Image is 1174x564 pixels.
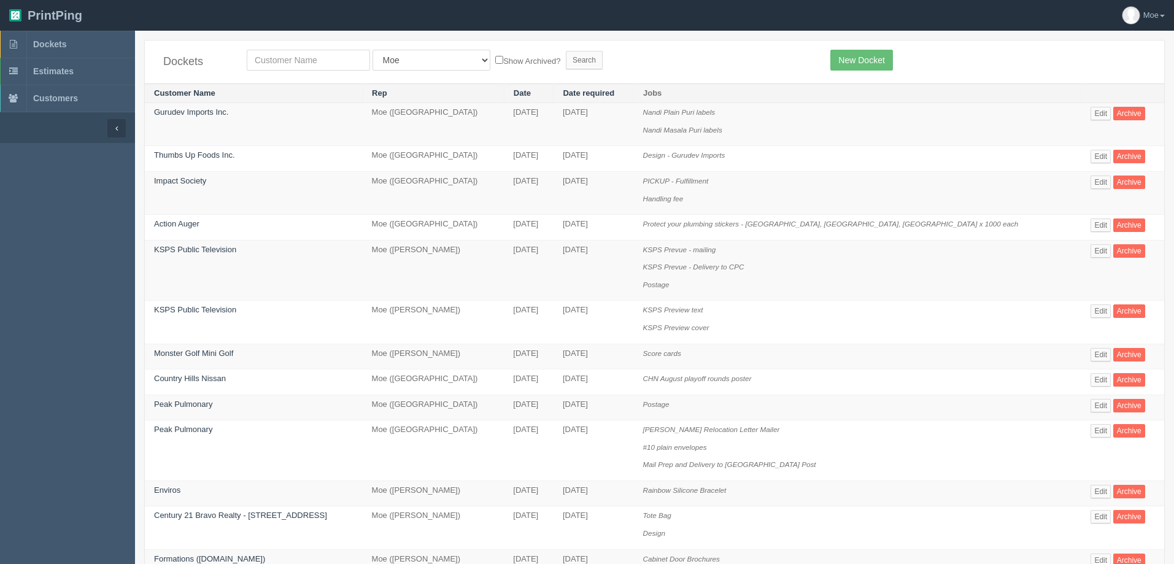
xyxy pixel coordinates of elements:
[33,93,78,103] span: Customers
[643,425,780,433] i: [PERSON_NAME] Relocation Letter Mailer
[363,481,504,506] td: Moe ([PERSON_NAME])
[154,511,327,520] a: Century 21 Bravo Realty - [STREET_ADDRESS]
[643,486,727,494] i: Rainbow Silicone Bracelet
[363,215,504,241] td: Moe ([GEOGRAPHIC_DATA])
[1113,218,1145,232] a: Archive
[363,344,504,369] td: Moe ([PERSON_NAME])
[643,177,709,185] i: PICKUP - Fulfillment
[504,420,554,481] td: [DATE]
[643,126,722,134] i: Nandi Masala Puri labels
[554,240,634,301] td: [DATE]
[643,400,670,408] i: Postage
[554,369,634,395] td: [DATE]
[554,481,634,506] td: [DATE]
[504,481,554,506] td: [DATE]
[363,240,504,301] td: Moe ([PERSON_NAME])
[643,443,707,451] i: #10 plain envelopes
[363,103,504,146] td: Moe ([GEOGRAPHIC_DATA])
[154,219,199,228] a: Action Auger
[9,9,21,21] img: logo-3e63b451c926e2ac314895c53de4908e5d424f24456219fb08d385ab2e579770.png
[363,395,504,420] td: Moe ([GEOGRAPHIC_DATA])
[1113,485,1145,498] a: Archive
[504,215,554,241] td: [DATE]
[643,306,703,314] i: KSPS Preview text
[504,369,554,395] td: [DATE]
[634,83,1082,103] th: Jobs
[495,53,560,68] label: Show Archived?
[554,103,634,146] td: [DATE]
[154,176,206,185] a: Impact Society
[643,195,684,203] i: Handling fee
[566,51,603,69] input: Search
[163,56,228,68] h4: Dockets
[643,511,671,519] i: Tote Bag
[1122,7,1140,24] img: avatar_default-7531ab5dedf162e01f1e0bb0964e6a185e93c5c22dfe317fb01d7f8cd2b1632c.jpg
[1091,373,1111,387] a: Edit
[1113,510,1145,523] a: Archive
[363,420,504,481] td: Moe ([GEOGRAPHIC_DATA])
[830,50,892,71] a: New Docket
[554,146,634,172] td: [DATE]
[514,88,531,98] a: Date
[1091,485,1111,498] a: Edit
[504,240,554,301] td: [DATE]
[504,395,554,420] td: [DATE]
[1091,510,1111,523] a: Edit
[1113,373,1145,387] a: Archive
[643,349,681,357] i: Score cards
[643,323,709,331] i: KSPS Preview cover
[504,103,554,146] td: [DATE]
[154,150,235,160] a: Thumbs Up Foods Inc.
[643,151,725,159] i: Design - Gurudev Imports
[154,305,236,314] a: KSPS Public Television
[372,88,387,98] a: Rep
[554,172,634,215] td: [DATE]
[363,172,504,215] td: Moe ([GEOGRAPHIC_DATA])
[33,39,66,49] span: Dockets
[33,66,74,76] span: Estimates
[1113,424,1145,438] a: Archive
[504,146,554,172] td: [DATE]
[1113,244,1145,258] a: Archive
[643,529,665,537] i: Design
[154,88,215,98] a: Customer Name
[643,374,752,382] i: CHN August playoff rounds poster
[554,506,634,549] td: [DATE]
[1113,348,1145,361] a: Archive
[1113,107,1145,120] a: Archive
[563,88,614,98] a: Date required
[554,395,634,420] td: [DATE]
[363,301,504,344] td: Moe ([PERSON_NAME])
[1113,150,1145,163] a: Archive
[554,215,634,241] td: [DATE]
[1091,399,1111,412] a: Edit
[554,344,634,369] td: [DATE]
[1091,244,1111,258] a: Edit
[1091,218,1111,232] a: Edit
[1091,107,1111,120] a: Edit
[643,460,816,468] i: Mail Prep and Delivery to [GEOGRAPHIC_DATA] Post
[643,555,720,563] i: Cabinet Door Brochures
[154,349,233,358] a: Monster Golf Mini Golf
[247,50,370,71] input: Customer Name
[504,301,554,344] td: [DATE]
[1091,176,1111,189] a: Edit
[504,172,554,215] td: [DATE]
[363,506,504,549] td: Moe ([PERSON_NAME])
[554,420,634,481] td: [DATE]
[154,374,226,383] a: Country Hills Nissan
[1113,304,1145,318] a: Archive
[1091,424,1111,438] a: Edit
[154,245,236,254] a: KSPS Public Television
[154,400,212,409] a: Peak Pulmonary
[363,369,504,395] td: Moe ([GEOGRAPHIC_DATA])
[504,506,554,549] td: [DATE]
[363,146,504,172] td: Moe ([GEOGRAPHIC_DATA])
[643,220,1019,228] i: Protect your plumbing stickers - [GEOGRAPHIC_DATA], [GEOGRAPHIC_DATA], [GEOGRAPHIC_DATA] x 1000 each
[554,301,634,344] td: [DATE]
[1091,304,1111,318] a: Edit
[154,107,228,117] a: Gurudev Imports Inc.
[504,344,554,369] td: [DATE]
[154,485,180,495] a: Enviros
[1091,348,1111,361] a: Edit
